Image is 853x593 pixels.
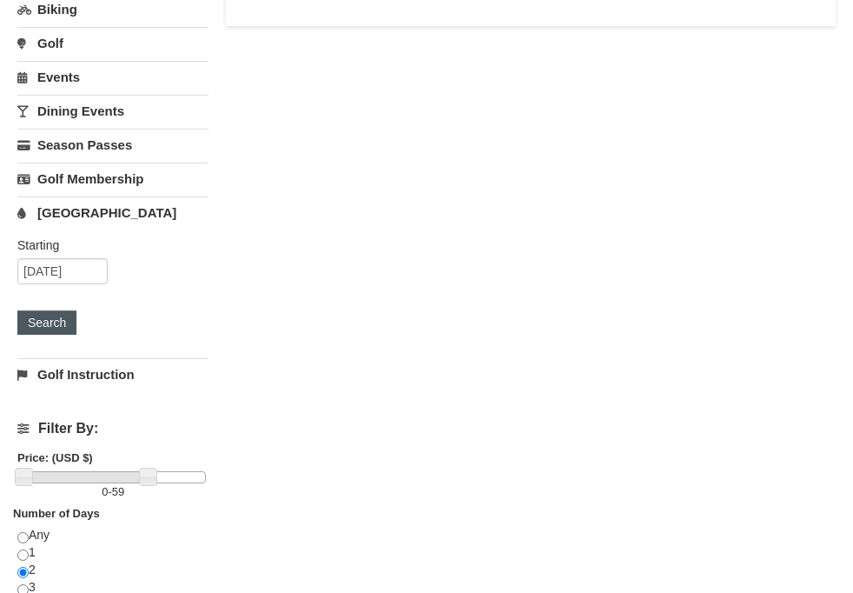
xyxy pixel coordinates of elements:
[17,421,208,436] h4: Filter By:
[17,451,93,464] strong: Price: (USD $)
[17,61,208,93] a: Events
[112,485,124,498] span: 59
[17,95,208,127] a: Dining Events
[17,310,76,335] button: Search
[17,237,195,254] label: Starting
[17,163,208,195] a: Golf Membership
[17,27,208,59] a: Golf
[13,507,100,520] strong: Number of Days
[17,483,208,501] label: -
[102,485,108,498] span: 0
[17,358,208,390] a: Golf Instruction
[17,197,208,229] a: [GEOGRAPHIC_DATA]
[17,129,208,161] a: Season Passes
